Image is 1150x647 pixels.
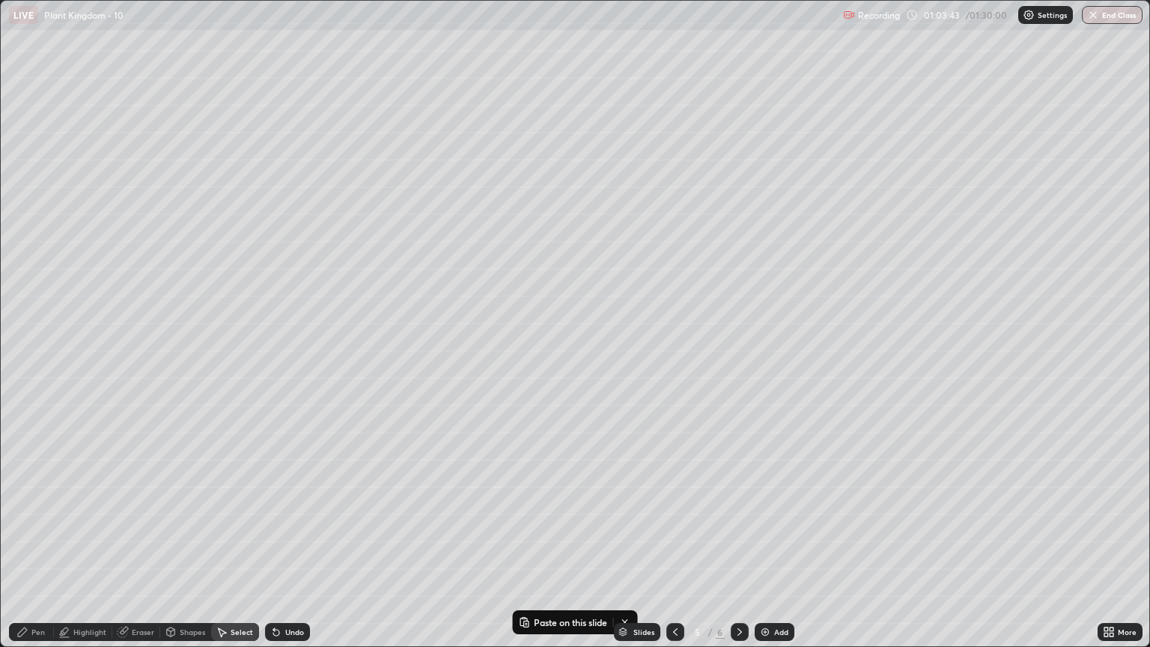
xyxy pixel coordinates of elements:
div: Shapes [180,628,205,636]
img: end-class-cross [1087,9,1099,21]
p: Recording [858,10,900,21]
p: Plant Kingdom - 10 [44,9,124,21]
img: class-settings-icons [1023,9,1035,21]
div: Slides [633,628,654,636]
p: Paste on this slide [534,616,607,628]
div: 6 [716,625,725,639]
div: Select [231,628,253,636]
div: / [708,628,713,637]
img: recording.375f2c34.svg [843,9,855,21]
div: Add [774,628,788,636]
button: End Class [1082,6,1143,24]
div: Undo [285,628,304,636]
p: LIVE [13,9,34,21]
div: More [1118,628,1137,636]
div: Eraser [132,628,154,636]
div: 5 [690,628,705,637]
div: Pen [31,628,45,636]
img: add-slide-button [759,626,771,638]
button: Paste on this slide [516,613,610,631]
p: Settings [1038,11,1067,19]
div: Highlight [73,628,106,636]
